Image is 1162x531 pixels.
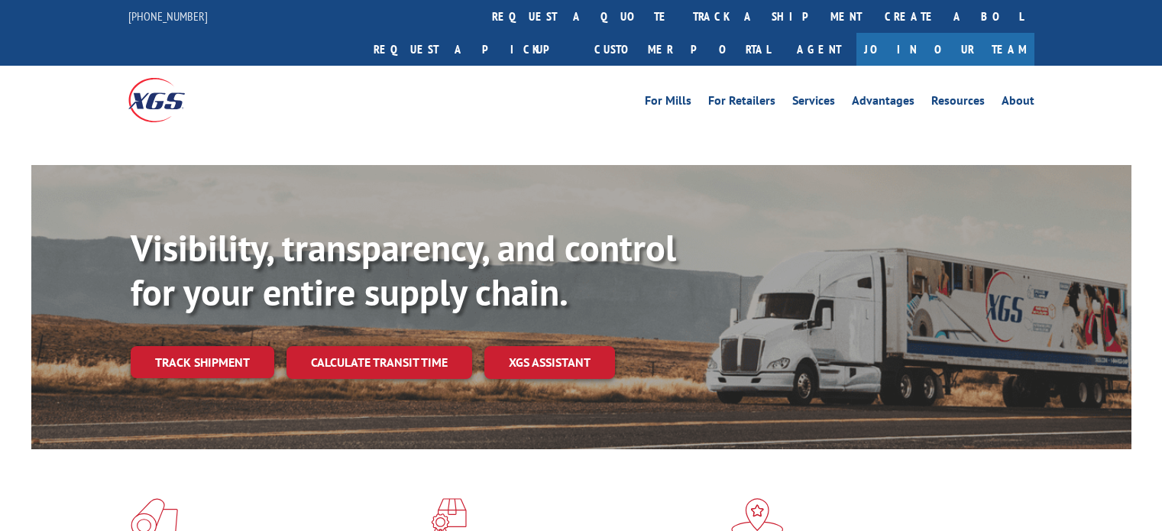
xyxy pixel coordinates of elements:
a: About [1002,95,1034,112]
a: [PHONE_NUMBER] [128,8,208,24]
a: Customer Portal [583,33,782,66]
a: Request a pickup [362,33,583,66]
a: Join Our Team [856,33,1034,66]
a: Agent [782,33,856,66]
a: For Mills [645,95,691,112]
b: Visibility, transparency, and control for your entire supply chain. [131,224,676,316]
a: XGS ASSISTANT [484,346,615,379]
a: Services [792,95,835,112]
a: Calculate transit time [286,346,472,379]
a: Advantages [852,95,914,112]
a: Track shipment [131,346,274,378]
a: Resources [931,95,985,112]
a: For Retailers [708,95,775,112]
